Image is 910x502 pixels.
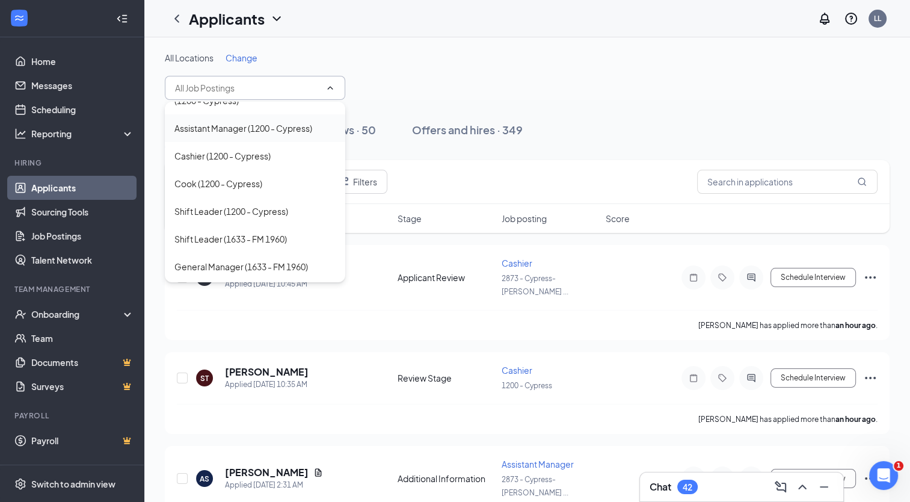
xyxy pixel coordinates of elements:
[771,477,790,497] button: ComposeMessage
[170,11,184,26] svg: ChevronLeft
[817,11,832,26] svg: Notifications
[502,258,532,268] span: Cashier
[174,260,308,273] div: General Manager (1633 - FM 1960)
[31,73,134,98] a: Messages
[200,373,209,383] div: ST
[863,471,878,486] svg: Ellipses
[894,461,903,471] span: 1
[744,273,758,282] svg: ActiveChat
[835,321,876,330] b: an hour ago
[814,477,834,497] button: Minimize
[31,326,134,350] a: Team
[817,480,831,494] svg: Minimize
[683,482,692,492] div: 42
[31,308,124,320] div: Onboarding
[14,478,26,490] svg: Settings
[31,350,134,374] a: DocumentsCrown
[174,177,262,190] div: Cook (1200 - Cypress)
[326,170,387,194] button: Filter Filters
[502,274,568,296] span: 2873 - Cypress-[PERSON_NAME] ...
[715,373,730,383] svg: Tag
[14,158,132,168] div: Hiring
[697,170,878,194] input: Search in applications
[269,11,284,26] svg: ChevronDown
[835,415,876,424] b: an hour ago
[174,205,288,218] div: Shift Leader (1200 - Cypress)
[650,480,671,494] h3: Chat
[14,284,132,294] div: Team Management
[225,365,309,379] h5: [PERSON_NAME]
[174,149,271,163] div: Cashier (1200 - Cypress)
[398,212,422,225] span: Stage
[116,13,128,25] svg: Collapse
[14,411,132,421] div: Payroll
[844,11,858,26] svg: QuestionInfo
[31,224,134,248] a: Job Postings
[165,52,214,63] span: All Locations
[874,13,881,23] div: LL
[31,128,135,140] div: Reporting
[869,461,898,490] iframe: Intercom live chat
[31,248,134,272] a: Talent Network
[686,373,701,383] svg: Note
[686,273,701,282] svg: Note
[698,414,878,424] p: [PERSON_NAME] has applied more than .
[174,232,287,246] div: Shift Leader (1633 - FM 1960)
[698,320,878,330] p: [PERSON_NAME] has applied more than .
[502,475,568,497] span: 2873 - Cypress-[PERSON_NAME] ...
[793,477,812,497] button: ChevronUp
[770,368,856,388] button: Schedule Interview
[31,200,134,224] a: Sourcing Tools
[225,466,309,479] h5: [PERSON_NAME]
[31,176,134,200] a: Applicants
[502,381,552,390] span: 1200 - Cypress
[225,479,323,491] div: Applied [DATE] 2:31 AM
[325,83,335,93] svg: ChevronUp
[863,371,878,385] svg: Ellipses
[744,373,758,383] svg: ActiveChat
[863,270,878,285] svg: Ellipses
[412,122,523,137] div: Offers and hires · 349
[174,122,312,135] div: Assistant Manager (1200 - Cypress)
[31,374,134,398] a: SurveysCrown
[795,480,810,494] svg: ChevronUp
[398,473,494,485] div: Additional Information
[31,98,134,122] a: Scheduling
[770,469,856,488] button: Schedule Interview
[175,81,321,95] input: All Job Postings
[398,372,494,384] div: Review Stage
[225,379,309,391] div: Applied [DATE] 10:35 AM
[200,474,209,484] div: AS
[14,308,26,320] svg: UserCheck
[715,273,730,282] svg: Tag
[502,459,574,469] span: Assistant Manager
[14,128,26,140] svg: Analysis
[398,271,494,284] div: Applicant Review
[31,49,134,73] a: Home
[857,177,867,187] svg: MagnifyingGlass
[226,52,257,63] span: Change
[13,12,25,24] svg: WorkstreamLogo
[502,365,532,376] span: Cashier
[189,8,265,29] h1: Applicants
[773,480,788,494] svg: ComposeMessage
[770,268,856,287] button: Schedule Interview
[31,429,134,453] a: PayrollCrown
[606,212,630,225] span: Score
[31,478,115,490] div: Switch to admin view
[502,212,547,225] span: Job posting
[313,468,323,477] svg: Document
